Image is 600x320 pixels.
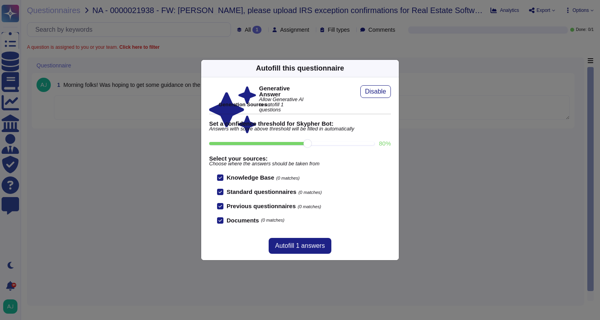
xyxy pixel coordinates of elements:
label: 80 % [379,140,391,146]
b: Documents [227,217,259,223]
span: Autofill 1 answers [275,243,325,249]
b: Set a confidence threshold for Skypher Bot: [209,121,391,126]
span: Allow Generative AI to autofill 1 questions [259,97,306,112]
span: Answers with score above threshold will be filled in automatically [209,126,391,132]
b: Generative Answer [259,85,306,97]
div: Autofill this questionnaire [256,63,344,74]
b: Previous questionnaires [227,203,296,209]
span: (0 matches) [298,190,322,195]
button: Disable [360,85,391,98]
b: Knowledge Base [227,174,274,181]
span: (0 matches) [276,176,300,180]
span: Choose where the answers should be taken from [209,161,391,167]
button: Autofill 1 answers [269,238,331,254]
span: (0 matches) [261,218,285,222]
span: Disable [365,88,386,95]
b: Generation Sources : [219,102,270,107]
b: Standard questionnaires [227,188,296,195]
span: (0 matches) [298,204,321,209]
b: Select your sources: [209,155,391,161]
